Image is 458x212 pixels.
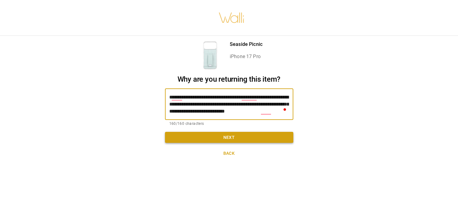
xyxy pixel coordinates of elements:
button: Back [165,148,293,159]
p: iPhone 17 Pro [230,53,262,60]
p: 160/160 characters [169,121,289,127]
img: walli-inc.myshopify.com [218,5,245,31]
h2: Why are you returning this item? [165,75,293,84]
p: Seaside Picnic [230,41,262,48]
button: Next [165,132,293,143]
textarea: To enrich screen reader interactions, please activate Accessibility in Grammarly extension settings [169,94,289,115]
